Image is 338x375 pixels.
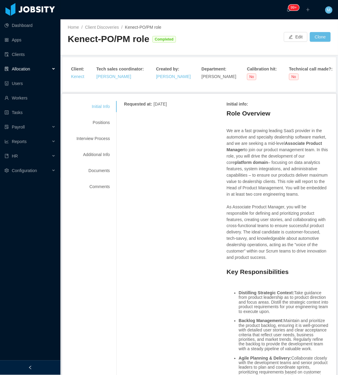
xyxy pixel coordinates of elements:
a: icon: appstoreApps [5,34,56,46]
div: Kenect-PO/PM role [68,33,149,45]
strong: Initial info : [227,102,248,106]
a: [PERSON_NAME] [156,74,191,79]
strong: Technical call made? : [289,67,333,71]
i: icon: setting [5,168,9,173]
strong: Associate Product Manager [227,141,322,152]
div: Additional Info [69,149,117,160]
i: icon: plus [306,8,310,12]
div: Comments [69,181,117,192]
span: Completed [152,36,176,43]
strong: Department : [202,67,226,71]
span: Reports [12,139,27,144]
span: HR [12,154,18,158]
span: Payroll [12,125,25,129]
span: [PERSON_NAME] [202,74,236,79]
span: / [81,25,83,30]
button: icon: editEdit [284,32,307,42]
strong: Tech sales coordinator : [96,67,144,71]
i: icon: line-chart [5,139,9,144]
a: Client Discoveries [85,25,119,30]
strong: Key Responsibilities [227,269,289,276]
i: icon: file-protect [5,125,9,129]
div: Documents [69,165,117,176]
strong: Backlog Management: [239,318,284,323]
sup: 2150 [288,5,299,11]
li: Maintain and prioritize the product backlog, ensuring it is well-groomed with detailed user stori... [239,319,329,351]
p: We are a fast growing leading SaaS provider in the automotive and specialty dealership software m... [227,128,329,197]
span: Configuration [12,168,37,173]
span: No [247,73,256,80]
strong: Calibration hit : [247,67,277,71]
a: icon: robotUsers [5,77,56,90]
i: icon: bell [287,8,291,12]
a: icon: auditClients [5,48,56,60]
span: M [327,6,331,14]
span: / [121,25,122,30]
li: Take guidance from product leadership as to product direction and focus areas. Distill the strate... [239,291,329,314]
a: [PERSON_NAME] [96,74,131,79]
a: icon: profileTasks [5,106,56,119]
a: Kenect [71,74,84,79]
div: Positions [69,117,117,128]
strong: Distilling Strategic Context: [239,291,294,295]
strong: Created by : [156,67,179,71]
span: No [289,73,298,80]
span: Allocation [12,67,30,71]
a: Home [68,25,79,30]
div: Interview Process [69,133,117,144]
span: [DATE] [154,102,167,106]
strong: platform domain [235,160,268,165]
a: icon: pie-chartDashboard [5,19,56,31]
span: Kenect-PO/PM role [125,25,161,30]
i: icon: book [5,154,9,158]
p: As Associate Product Manager, you will be responsible for defining and prioritizing product featu... [227,204,329,261]
div: Initial Info [69,101,117,112]
strong: Requested at : [124,102,152,106]
a: icon: userWorkers [5,92,56,104]
strong: Role Overview [227,110,271,117]
strong: Agile Planning & Delivery: [239,356,291,361]
button: Clone [310,32,331,42]
i: icon: solution [5,67,9,71]
strong: Client : [71,67,84,71]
